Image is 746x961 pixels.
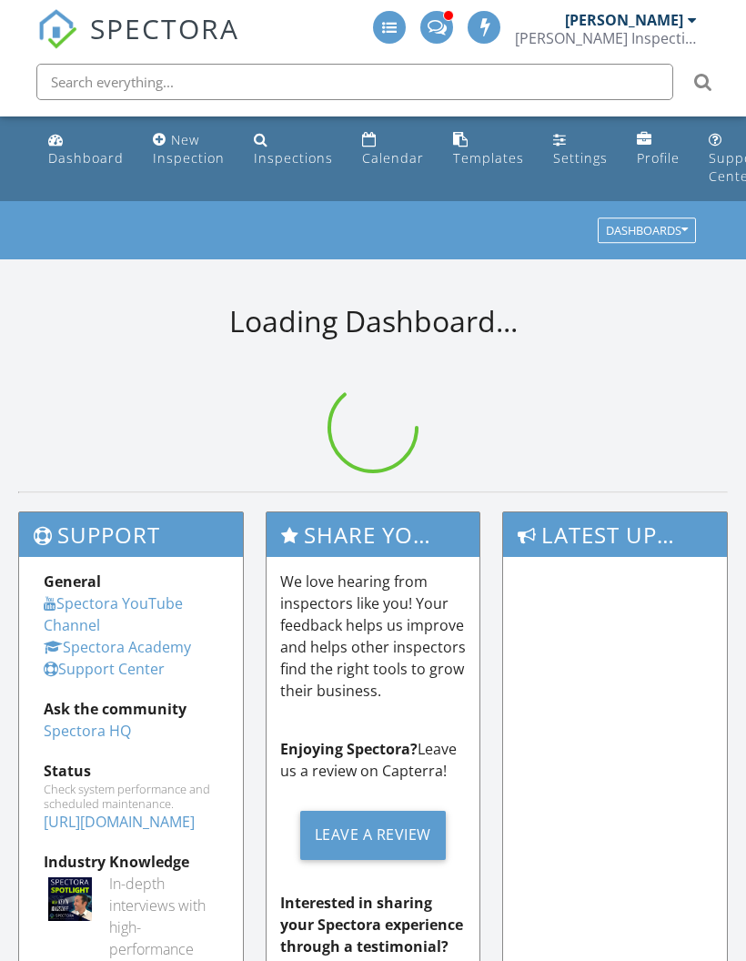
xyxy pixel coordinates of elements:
[598,218,696,244] button: Dashboards
[606,225,688,238] div: Dashboards
[446,124,531,176] a: Templates
[44,760,218,782] div: Status
[630,124,687,176] a: Profile
[90,9,239,47] span: SPECTORA
[515,29,697,47] div: Kelly Inspection Services
[44,659,165,679] a: Support Center
[153,131,225,167] div: New Inspection
[280,571,466,702] p: We love hearing from inspectors like you! Your feedback helps us improve and helps other inspecto...
[254,149,333,167] div: Inspections
[146,124,232,176] a: New Inspection
[553,149,608,167] div: Settings
[280,893,463,956] strong: Interested in sharing your Spectora experience through a testimonial?
[565,11,683,29] div: [PERSON_NAME]
[637,149,680,167] div: Profile
[247,124,340,176] a: Inspections
[44,698,218,720] div: Ask the community
[44,572,101,592] strong: General
[19,512,243,557] h3: Support
[37,9,77,49] img: The Best Home Inspection Software - Spectora
[362,149,424,167] div: Calendar
[48,149,124,167] div: Dashboard
[355,124,431,176] a: Calendar
[48,877,92,921] img: Spectoraspolightmain
[44,812,195,832] a: [URL][DOMAIN_NAME]
[44,593,183,635] a: Spectora YouTube Channel
[453,149,524,167] div: Templates
[280,796,466,874] a: Leave a Review
[300,811,446,860] div: Leave a Review
[503,512,727,557] h3: Latest Updates
[280,739,418,759] strong: Enjoying Spectora?
[44,721,131,741] a: Spectora HQ
[41,124,131,176] a: Dashboard
[267,512,479,557] h3: Share Your Spectora Experience
[36,64,673,100] input: Search everything...
[44,637,191,657] a: Spectora Academy
[44,782,218,811] div: Check system performance and scheduled maintenance.
[44,851,218,873] div: Industry Knowledge
[280,738,466,782] p: Leave us a review on Capterra!
[546,124,615,176] a: Settings
[37,25,239,63] a: SPECTORA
